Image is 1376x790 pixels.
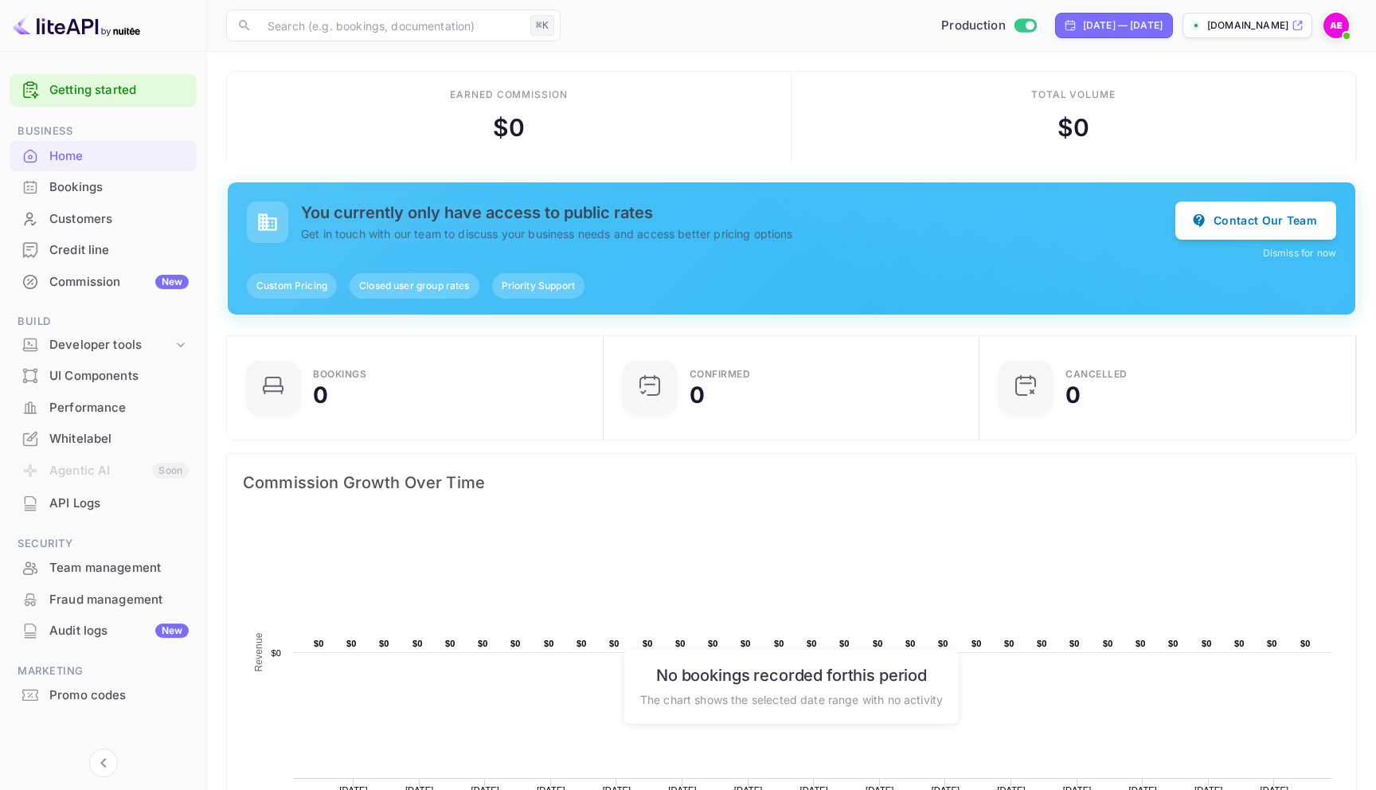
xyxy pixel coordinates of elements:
[10,424,197,453] a: Whitelabel
[10,585,197,616] div: Fraud management
[10,235,197,266] div: Credit line
[445,639,455,648] text: $0
[49,178,189,197] div: Bookings
[1234,639,1245,648] text: $0
[1004,639,1014,648] text: $0
[530,15,554,36] div: ⌘K
[10,361,197,390] a: UI Components
[271,648,281,658] text: $0
[741,639,751,648] text: $0
[49,686,189,705] div: Promo codes
[10,680,197,710] a: Promo codes
[49,495,189,513] div: API Logs
[774,639,784,648] text: $0
[314,639,324,648] text: $0
[690,370,751,379] div: Confirmed
[10,141,197,170] a: Home
[1083,18,1163,33] div: [DATE] — [DATE]
[412,639,423,648] text: $0
[10,313,197,330] span: Build
[13,13,140,38] img: LiteAPI logo
[935,17,1042,35] div: Switch to Sandbox mode
[1069,639,1080,648] text: $0
[155,275,189,289] div: New
[49,273,189,291] div: Commission
[10,123,197,140] span: Business
[1175,201,1336,240] button: Contact Our Team
[1323,13,1349,38] img: achraf Elkhaier
[49,147,189,166] div: Home
[1065,370,1128,379] div: CANCELLED
[10,74,197,107] div: Getting started
[155,624,189,638] div: New
[49,430,189,448] div: Whitelabel
[301,225,1175,242] p: Get in touch with our team to discuss your business needs and access better pricing options
[10,267,197,298] div: CommissionNew
[640,691,943,708] p: The chart shows the selected date range with no activity
[577,639,587,648] text: $0
[10,361,197,392] div: UI Components
[10,663,197,680] span: Marketing
[10,616,197,647] div: Audit logsNew
[49,210,189,229] div: Customers
[675,639,686,648] text: $0
[1263,246,1336,260] button: Dismiss for now
[1103,639,1113,648] text: $0
[10,488,197,518] a: API Logs
[49,591,189,609] div: Fraud management
[1207,18,1288,33] p: [DOMAIN_NAME]
[10,267,197,296] a: CommissionNew
[971,639,982,648] text: $0
[1031,88,1116,102] div: Total volume
[1037,639,1047,648] text: $0
[49,622,189,640] div: Audit logs
[492,279,584,293] span: Priority Support
[478,639,488,648] text: $0
[1136,639,1146,648] text: $0
[544,639,554,648] text: $0
[10,172,197,201] a: Bookings
[1168,639,1179,648] text: $0
[10,488,197,519] div: API Logs
[313,370,366,379] div: Bookings
[89,749,118,777] button: Collapse navigation
[510,639,521,648] text: $0
[905,639,916,648] text: $0
[10,535,197,553] span: Security
[10,680,197,711] div: Promo codes
[346,639,357,648] text: $0
[49,367,189,385] div: UI Components
[941,17,1006,35] span: Production
[49,559,189,577] div: Team management
[10,424,197,455] div: Whitelabel
[313,384,328,406] div: 0
[640,666,943,685] h6: No bookings recorded for this period
[247,279,337,293] span: Custom Pricing
[1202,639,1212,648] text: $0
[1057,110,1089,146] div: $ 0
[493,110,525,146] div: $ 0
[243,470,1340,495] span: Commission Growth Over Time
[10,204,197,235] div: Customers
[10,393,197,422] a: Performance
[350,279,479,293] span: Closed user group rates
[10,616,197,645] a: Audit logsNew
[10,553,197,584] div: Team management
[49,81,189,100] a: Getting started
[938,639,948,648] text: $0
[1300,639,1311,648] text: $0
[10,331,197,359] div: Developer tools
[807,639,817,648] text: $0
[49,336,173,354] div: Developer tools
[49,399,189,417] div: Performance
[873,639,883,648] text: $0
[379,639,389,648] text: $0
[49,241,189,260] div: Credit line
[10,172,197,203] div: Bookings
[450,88,568,102] div: Earned commission
[301,203,1175,222] h5: You currently only have access to public rates
[839,639,850,648] text: $0
[10,393,197,424] div: Performance
[10,553,197,582] a: Team management
[643,639,653,648] text: $0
